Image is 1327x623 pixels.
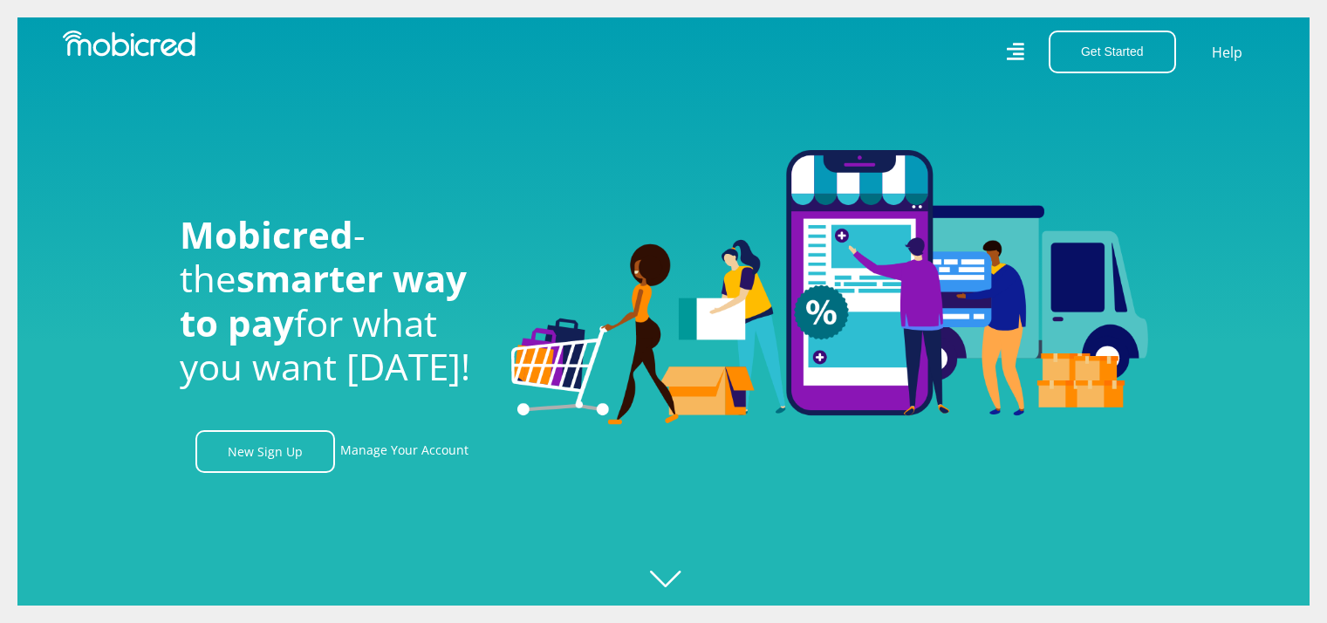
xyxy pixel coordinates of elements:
button: Get Started [1049,31,1176,73]
img: Mobicred [63,31,195,57]
span: Mobicred [180,209,353,259]
h1: - the for what you want [DATE]! [180,213,485,389]
a: Manage Your Account [340,430,469,473]
img: Welcome to Mobicred [511,150,1148,426]
a: Help [1211,41,1243,64]
span: smarter way to pay [180,253,467,346]
a: New Sign Up [195,430,335,473]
